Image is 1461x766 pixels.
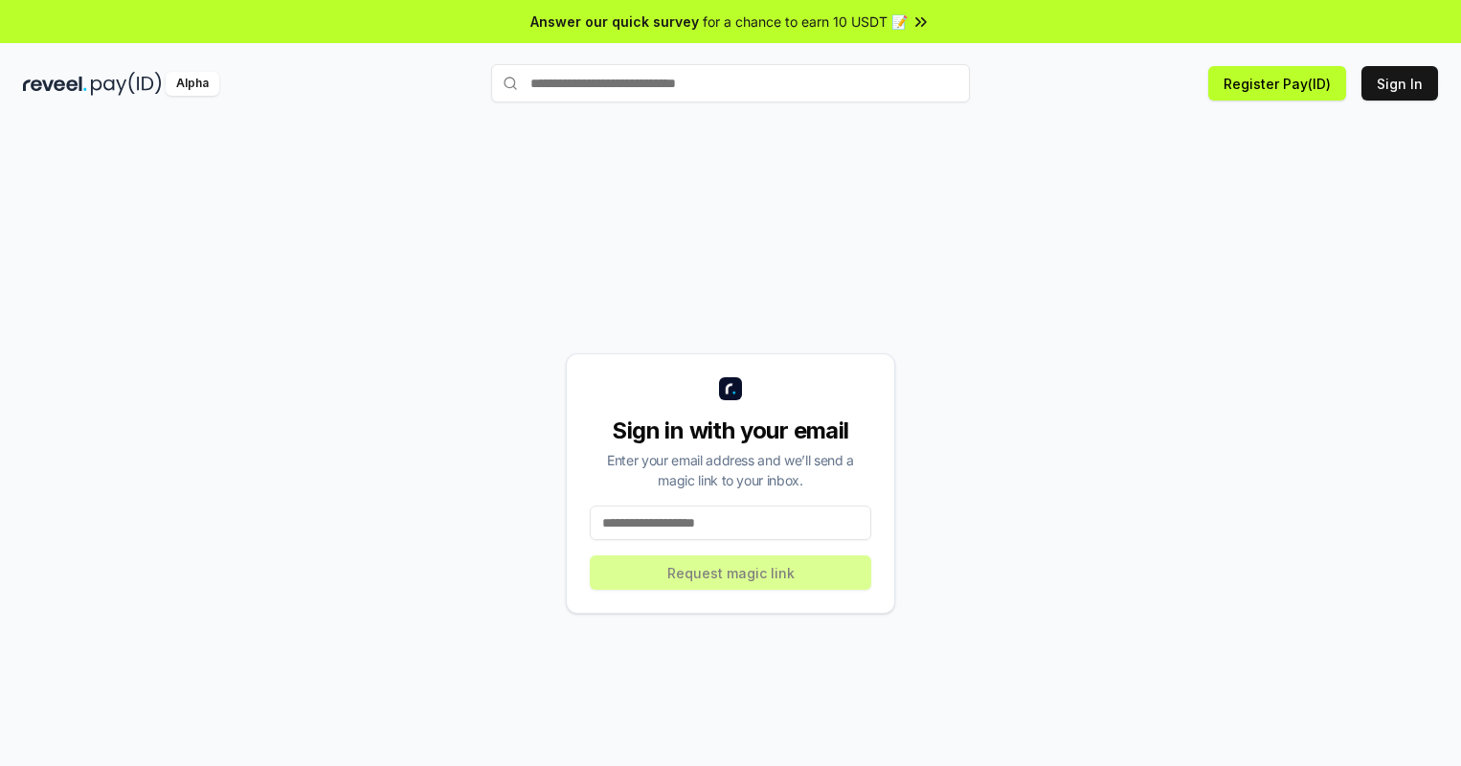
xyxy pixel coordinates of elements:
img: pay_id [91,72,162,96]
span: for a chance to earn 10 USDT 📝 [703,11,908,32]
button: Sign In [1361,66,1438,101]
img: logo_small [719,377,742,400]
div: Enter your email address and we’ll send a magic link to your inbox. [590,450,871,490]
span: Answer our quick survey [530,11,699,32]
div: Alpha [166,72,219,96]
div: Sign in with your email [590,416,871,446]
img: reveel_dark [23,72,87,96]
button: Register Pay(ID) [1208,66,1346,101]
